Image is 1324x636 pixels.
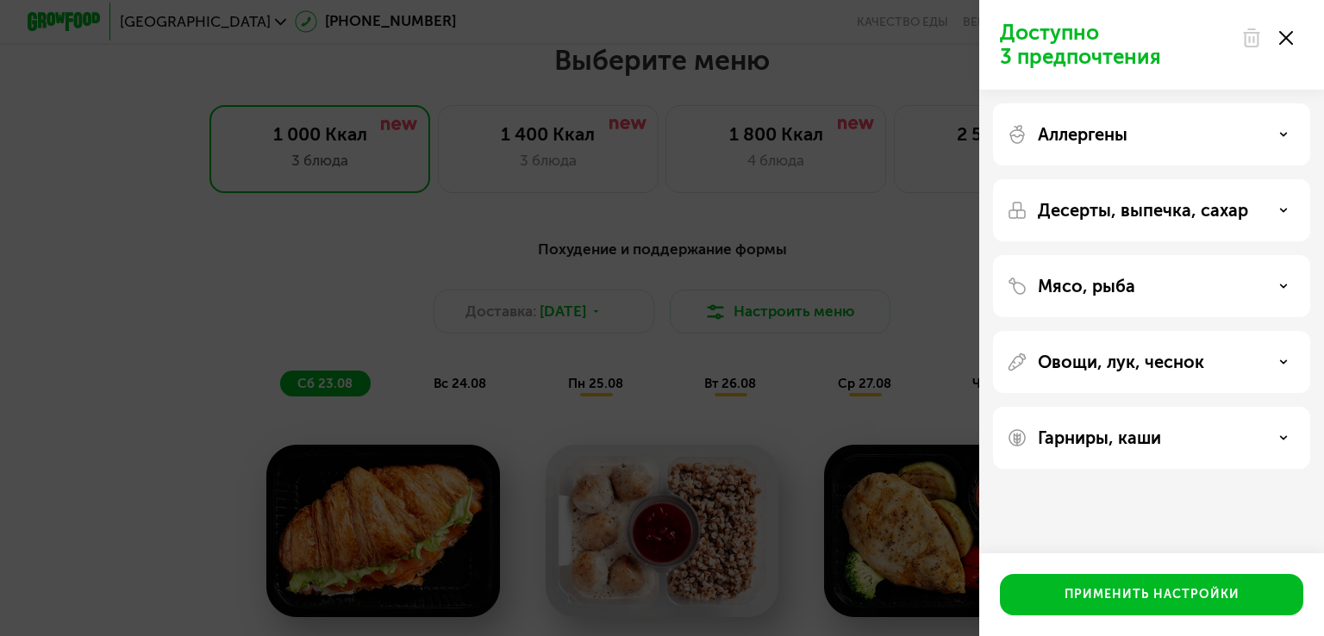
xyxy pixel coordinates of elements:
[1038,427,1161,448] p: Гарниры, каши
[1038,276,1135,296] p: Мясо, рыба
[1038,200,1248,221] p: Десерты, выпечка, сахар
[1038,124,1127,145] p: Аллергены
[1000,574,1303,615] button: Применить настройки
[1000,21,1231,69] p: Доступно 3 предпочтения
[1038,352,1204,372] p: Овощи, лук, чеснок
[1065,586,1240,603] div: Применить настройки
